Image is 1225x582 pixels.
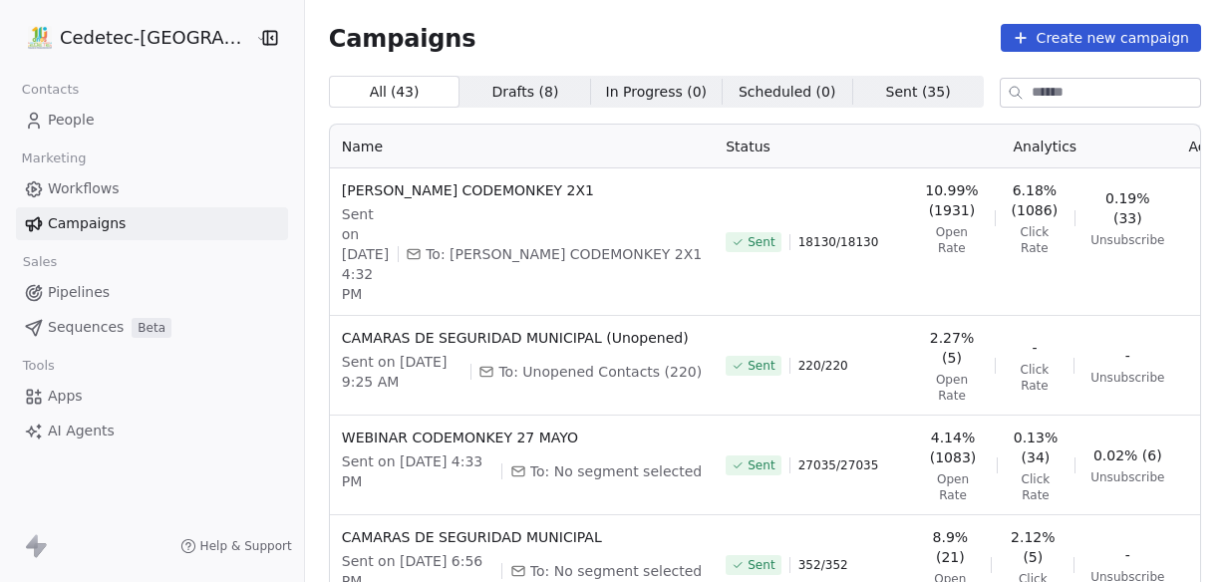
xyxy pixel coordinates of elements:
span: Beta [132,318,171,338]
span: To: No segment selected [530,461,702,481]
span: Apps [48,386,83,407]
span: 0.13% (34) [1013,428,1058,467]
span: Sent on [DATE] 4:33 PM [342,451,493,491]
a: Campaigns [16,207,288,240]
span: 352 / 352 [798,557,848,573]
span: Open Rate [925,471,981,503]
a: SequencesBeta [16,311,288,344]
th: Name [330,125,714,168]
span: Campaigns [48,213,126,234]
span: Tools [14,351,63,381]
span: Sent [748,358,774,374]
span: [PERSON_NAME] CODEMONKEY 2X1 [342,180,702,200]
a: Help & Support [180,538,292,554]
span: Sent on [DATE] 4:32 PM [342,204,390,304]
iframe: Intercom live chat [1157,514,1205,562]
a: People [16,104,288,137]
span: - [1032,338,1037,358]
span: AI Agents [48,421,115,441]
a: Pipelines [16,276,288,309]
span: 0.19% (33) [1090,188,1164,228]
span: Workflows [48,178,120,199]
span: 220 / 220 [798,358,848,374]
button: Create new campaign [1001,24,1201,52]
span: Drafts ( 8 ) [491,82,558,103]
span: CAMARAS DE SEGURIDAD MUNICIPAL (Unopened) [342,328,702,348]
span: Sent on [DATE] 9:25 AM [342,352,462,392]
span: Click Rate [1012,362,1059,394]
span: WEBINAR CODEMONKEY 27 MAYO [342,428,702,447]
span: 27035 / 27035 [798,457,879,473]
span: Sent [748,457,774,473]
span: Click Rate [1013,471,1058,503]
span: People [48,110,95,131]
span: Sales [14,247,66,277]
span: Marketing [13,144,95,173]
span: 8.9% (21) [925,527,975,567]
span: 18130 / 18130 [798,234,879,250]
span: 0.02% (6) [1093,445,1162,465]
span: Scheduled ( 0 ) [739,82,836,103]
button: Cedetec-[GEOGRAPHIC_DATA] [24,21,240,55]
span: - [1125,545,1130,565]
span: Sent [748,234,774,250]
a: Apps [16,380,288,413]
span: 6.18% (1086) [1011,180,1059,220]
span: Unsubscribe [1090,469,1164,485]
span: Unsubscribe [1090,232,1164,248]
span: Sequences [48,317,124,338]
span: 4.14% (1083) [925,428,981,467]
span: To: No segment selected [530,561,702,581]
span: Contacts [13,75,88,105]
span: Open Rate [925,372,979,404]
span: Open Rate [925,224,978,256]
span: To: Unopened Contacts (220) [498,362,702,382]
span: Pipelines [48,282,110,303]
span: Unsubscribe [1090,370,1164,386]
img: IMAGEN%2010%20A%C3%83%C2%91OS.png [28,26,52,50]
span: 2.12% (5) [1008,527,1058,567]
a: Workflows [16,172,288,205]
span: Sent ( 35 ) [886,82,951,103]
span: 2.27% (5) [925,328,979,368]
span: Sent [748,557,774,573]
a: AI Agents [16,415,288,447]
span: - [1125,346,1130,366]
th: Analytics [913,125,1176,168]
span: In Progress ( 0 ) [606,82,708,103]
span: Click Rate [1011,224,1059,256]
th: Status [714,125,913,168]
span: CAMARAS DE SEGURIDAD MUNICIPAL [342,527,702,547]
span: Campaigns [329,24,476,52]
span: 10.99% (1931) [925,180,978,220]
span: To: CAMPAÑA CODEMONKEY 2X1 [426,244,702,264]
span: Cedetec-[GEOGRAPHIC_DATA] [60,25,250,51]
span: Help & Support [200,538,292,554]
